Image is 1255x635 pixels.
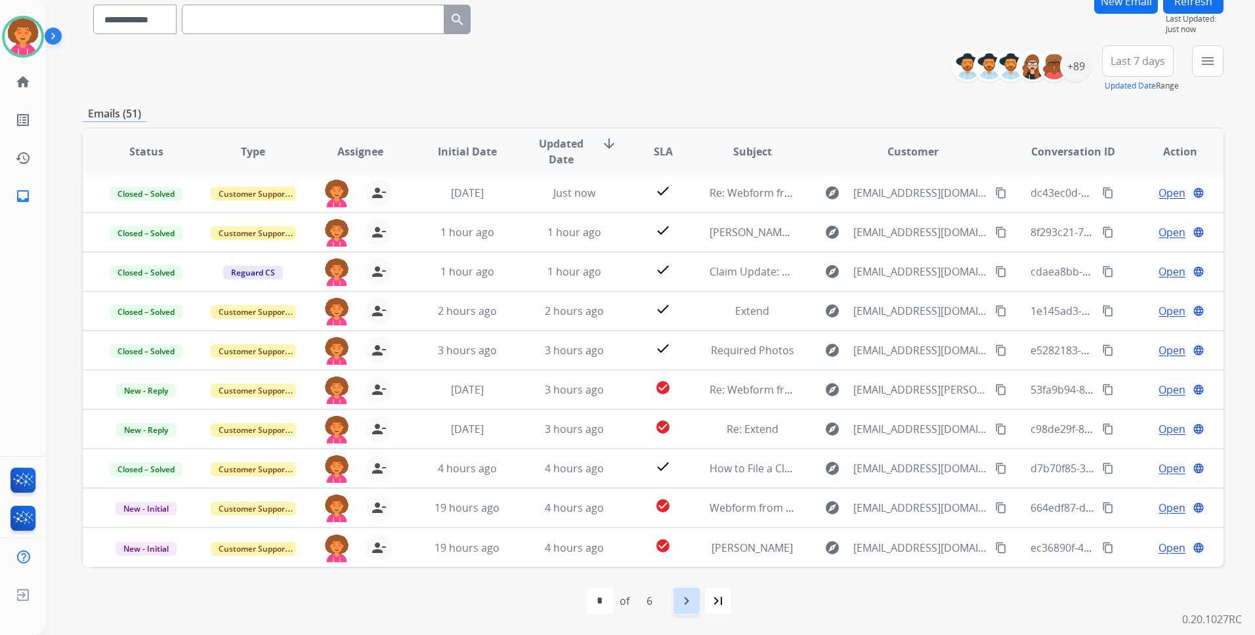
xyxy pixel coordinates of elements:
mat-icon: explore [824,342,840,358]
span: How to File a Claim and Photo Requirements [710,461,930,476]
div: +89 [1060,51,1092,82]
mat-icon: search [450,12,465,28]
span: [EMAIL_ADDRESS][PERSON_NAME][DOMAIN_NAME] [853,382,988,398]
mat-icon: language [1193,187,1204,199]
mat-icon: person_remove [371,342,387,358]
mat-icon: explore [824,224,840,240]
span: Customer Support [211,187,296,201]
img: agent-avatar [324,495,350,522]
mat-icon: person_remove [371,224,387,240]
mat-icon: content_copy [1102,305,1114,317]
span: Last 7 days [1111,58,1165,64]
span: [EMAIL_ADDRESS][DOMAIN_NAME] [853,264,988,279]
span: Just now [553,186,595,200]
span: New - Initial [116,542,177,556]
span: 19 hours ago [435,541,500,555]
span: Just now [1166,24,1223,35]
span: Open [1159,303,1185,319]
span: Required Photos [711,343,794,358]
span: 4 hours ago [438,461,497,476]
span: Closed – Solved [110,266,182,279]
mat-icon: home [15,74,31,90]
span: cdaea8bb-2db6-4f82-bfc9-e6d41cc76630 [1031,264,1229,279]
mat-icon: language [1193,542,1204,554]
mat-icon: check [655,222,671,238]
mat-icon: person_remove [371,540,387,556]
span: Customer Support [211,226,296,240]
span: 2 hours ago [545,304,604,318]
mat-icon: explore [824,185,840,201]
mat-icon: content_copy [1102,384,1114,396]
span: Customer Support [211,305,296,319]
div: 6 [636,588,663,614]
span: [EMAIL_ADDRESS][DOMAIN_NAME] [853,500,988,516]
button: Last 7 days [1102,45,1174,77]
mat-icon: language [1193,502,1204,514]
span: Open [1159,461,1185,476]
span: [PERSON_NAME] DSG Replacement: [710,225,885,239]
span: 1 hour ago [440,225,494,239]
mat-icon: content_copy [1102,266,1114,277]
span: [EMAIL_ADDRESS][DOMAIN_NAME] [853,303,988,319]
span: Last Updated: [1166,14,1223,24]
mat-icon: check [655,340,671,356]
mat-icon: content_copy [995,502,1007,514]
mat-icon: menu [1200,53,1216,69]
mat-icon: language [1193,226,1204,238]
span: 3 hours ago [545,382,604,397]
img: agent-avatar [324,377,350,404]
span: d7b70f85-3d90-4238-aeca-189460ccf4cf [1031,461,1224,476]
span: [EMAIL_ADDRESS][DOMAIN_NAME] [853,224,988,240]
span: Closed – Solved [110,344,182,358]
span: Customer [887,144,939,159]
span: Re: Extend [727,422,778,436]
span: Webform from [EMAIL_ADDRESS][DOMAIN_NAME] on [DATE] [710,501,1007,515]
img: agent-avatar [324,298,350,325]
span: Initial Date [438,144,497,159]
span: Open [1159,421,1185,437]
mat-icon: inbox [15,188,31,204]
span: Claim Update: Parts ordered for repair [710,264,901,279]
mat-icon: arrow_downward [601,136,617,152]
mat-icon: content_copy [1102,542,1114,554]
span: e5282183-c502-48d3-ad62-d04553afb80a [1031,343,1232,358]
span: [EMAIL_ADDRESS][DOMAIN_NAME] [853,342,988,358]
mat-icon: person_remove [371,264,387,279]
mat-icon: check [655,262,671,277]
mat-icon: content_copy [995,423,1007,435]
mat-icon: explore [824,461,840,476]
span: 3 hours ago [545,422,604,436]
mat-icon: content_copy [1102,502,1114,514]
span: Closed – Solved [110,226,182,240]
mat-icon: language [1193,462,1204,474]
span: Open [1159,540,1185,556]
div: of [620,593,629,609]
mat-icon: check [655,183,671,199]
mat-icon: content_copy [995,226,1007,238]
mat-icon: language [1193,423,1204,435]
mat-icon: content_copy [1102,226,1114,238]
img: agent-avatar [324,535,350,562]
span: Open [1159,500,1185,516]
span: 1 hour ago [440,264,494,279]
span: Customer Support [211,344,296,358]
span: Closed – Solved [110,462,182,476]
img: agent-avatar [324,337,350,365]
span: [EMAIL_ADDRESS][DOMAIN_NAME] [853,461,988,476]
span: SLA [654,144,673,159]
span: 4 hours ago [545,461,604,476]
span: 8f293c21-7d5e-479e-a6e7-21924cd6beb0 [1031,225,1231,239]
mat-icon: person_remove [371,421,387,437]
img: agent-avatar [324,258,350,286]
span: c98de29f-8ecd-4e2e-b1ad-fc2ff83a4f40 [1031,422,1221,436]
mat-icon: person_remove [371,303,387,319]
span: Closed – Solved [110,305,182,319]
mat-icon: person_remove [371,500,387,516]
span: Assignee [337,144,383,159]
mat-icon: check [655,301,671,317]
span: [EMAIL_ADDRESS][DOMAIN_NAME] [853,540,988,556]
p: Emails (51) [83,106,146,122]
span: Conversation ID [1031,144,1115,159]
mat-icon: explore [824,264,840,279]
span: 664edf87-d4c1-4a21-a199-ebcd6170b24e [1031,501,1232,515]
